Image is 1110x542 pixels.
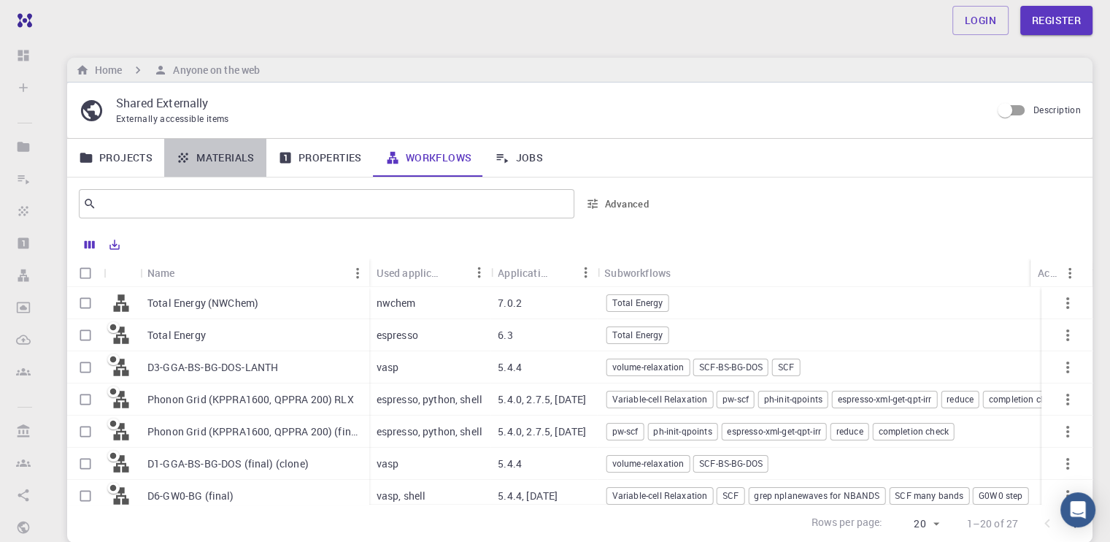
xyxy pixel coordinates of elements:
[444,261,467,284] button: Sort
[498,259,550,287] div: Application Version
[1058,262,1082,285] button: Menu
[167,62,260,78] h6: Anyone on the web
[498,392,586,407] p: 5.4.0, 2.7.5, [DATE]
[671,261,694,284] button: Sort
[377,360,399,375] p: vasp
[67,139,164,177] a: Projects
[833,393,937,405] span: espresso-xml-get-qpt-irr
[164,139,266,177] a: Materials
[831,425,868,438] span: reduce
[1030,259,1082,287] div: Actions
[773,361,799,373] span: SCF
[147,296,258,310] p: Total Energy (NWChem)
[377,392,482,407] p: espresso, python, shell
[984,393,1064,405] span: completion check
[346,262,369,285] button: Menu
[941,393,979,405] span: reduce
[140,259,369,287] div: Name
[1060,492,1095,527] div: Open Intercom Messenger
[967,516,1019,531] p: 1–20 of 27
[12,13,32,28] img: logo
[759,393,828,405] span: ph-init-qpoints
[607,393,713,405] span: Variable-cell Relaxation
[1038,259,1058,287] div: Actions
[873,425,953,438] span: completion check
[498,328,512,343] p: 6.3
[889,514,944,535] div: 20
[1020,6,1092,35] a: Register
[147,489,234,503] p: D6-GW0-BG (final)
[498,360,522,375] p: 5.4.4
[467,261,490,284] button: Menu
[175,262,199,285] button: Sort
[147,328,206,343] p: Total Energy
[722,425,826,438] span: espresso-xml-get-qpt-irr
[717,489,744,502] span: SCF
[597,259,1085,287] div: Subworkflows
[607,425,644,438] span: pw-scf
[498,489,558,503] p: 5.4.4, [DATE]
[648,425,717,438] span: ph-init-qpoints
[377,424,482,439] p: espresso, python, shell
[377,296,416,310] p: nwchem
[483,139,555,177] a: Jobs
[604,259,671,287] div: Subworkflows
[266,139,374,177] a: Properties
[694,361,768,373] span: SCF-BS-BG-DOS
[749,489,884,502] span: grep nplanewaves for NBANDS
[102,233,127,256] button: Export
[607,329,668,341] span: Total Energy
[550,261,574,284] button: Sort
[574,261,597,284] button: Menu
[607,457,690,470] span: volume-relaxation
[147,457,309,471] p: D1-GGA-BS-BG-DOS (final) (clone)
[147,360,278,375] p: D3-GGA-BS-BG-DOS-LANTH
[607,297,668,309] span: Total Energy
[377,489,426,503] p: vasp, shell
[580,192,656,215] button: Advanced
[116,112,229,124] span: Externally accessible items
[374,139,484,177] a: Workflows
[377,259,444,287] div: Used application
[811,515,882,532] p: Rows per page:
[717,393,754,405] span: pw-scf
[974,489,1028,502] span: G0W0 step
[952,6,1009,35] a: Login
[694,457,768,470] span: SCF-BS-BG-DOS
[369,259,491,287] div: Used application
[116,94,979,112] p: Shared Externally
[890,489,968,502] span: SCF many bands
[147,424,362,439] p: Phonon Grid (KPPRA1600, QPPRA 200) (final)
[147,259,175,287] div: Name
[498,296,522,310] p: 7.0.2
[498,424,586,439] p: 5.4.0, 2.7.5, [DATE]
[77,233,102,256] button: Columns
[1033,104,1081,115] span: Description
[89,62,122,78] h6: Home
[498,457,522,471] p: 5.4.4
[147,392,354,407] p: Phonon Grid (KPPRA1600, QPPRA 200) RLX
[490,259,597,287] div: Application Version
[73,62,263,78] nav: breadcrumb
[377,328,418,343] p: espresso
[104,259,140,287] div: Icon
[607,489,713,502] span: Variable-cell Relaxation
[607,361,690,373] span: volume-relaxation
[377,457,399,471] p: vasp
